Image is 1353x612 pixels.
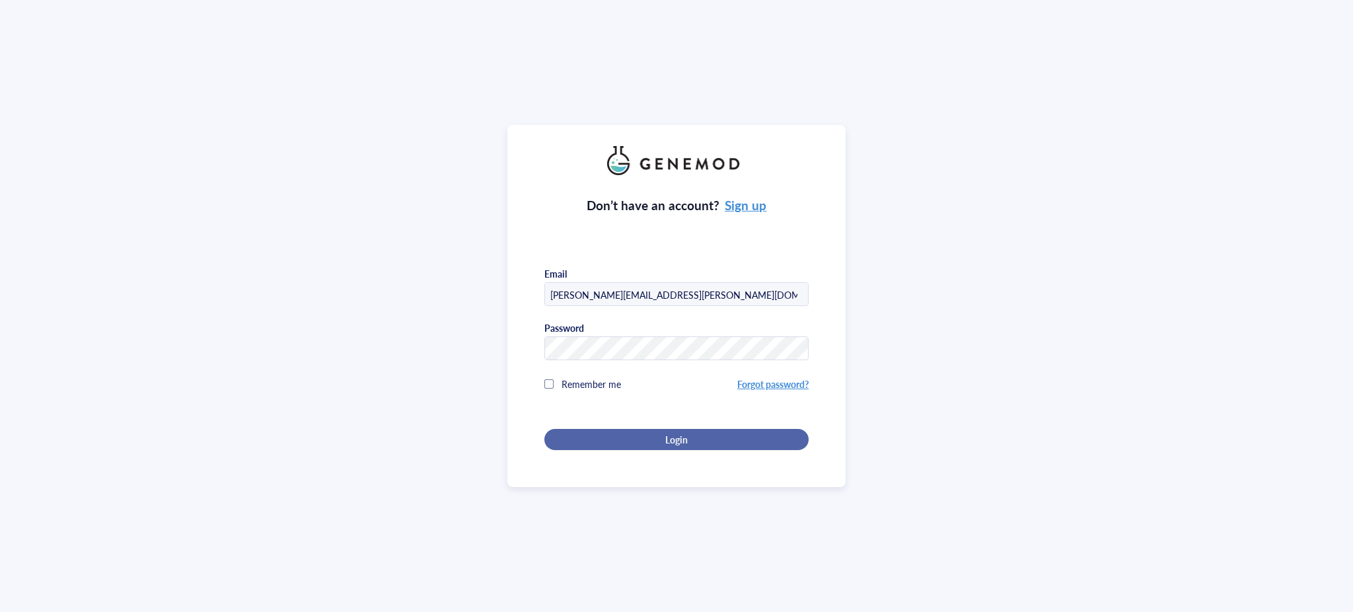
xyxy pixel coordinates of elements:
button: Login [544,429,809,450]
div: Password [544,322,584,334]
a: Sign up [725,196,766,214]
div: Don’t have an account? [587,196,767,215]
a: Forgot password? [737,377,809,391]
span: Login [665,434,688,445]
div: Email [544,268,567,280]
img: genemod_logo_light-BcqUzbGq.png [607,146,746,175]
span: Remember me [562,377,621,391]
